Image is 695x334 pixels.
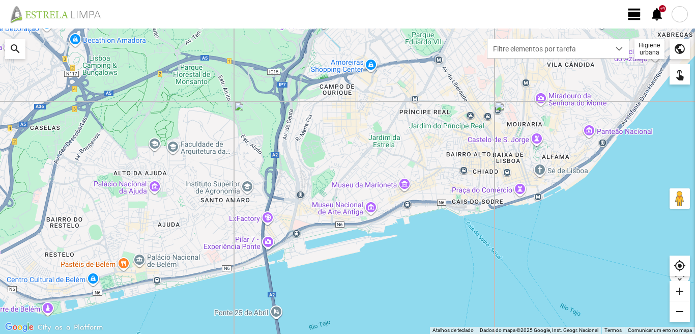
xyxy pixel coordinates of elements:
div: my_location [670,256,690,276]
div: Higiene urbana [634,39,664,59]
div: search [5,39,25,59]
div: +9 [659,5,666,12]
button: Arraste o Pegman para o mapa para abrir o Street View [670,188,690,209]
span: view_day [627,7,642,22]
img: file [7,5,112,23]
span: Dados do mapa ©2025 Google, Inst. Geogr. Nacional [480,327,598,333]
div: dropdown trigger [610,39,629,58]
button: Atalhos de teclado [432,327,474,334]
img: Google [3,321,36,334]
span: Filtre elementos por tarefa [487,39,610,58]
div: public [670,39,690,59]
div: add [670,281,690,301]
div: remove [670,301,690,322]
a: Termos (abre num novo separador) [604,327,622,333]
a: Comunicar um erro no mapa [628,327,692,333]
div: touch_app [670,64,690,85]
span: notifications [649,7,664,22]
a: Abrir esta área no Google Maps (abre uma nova janela) [3,321,36,334]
